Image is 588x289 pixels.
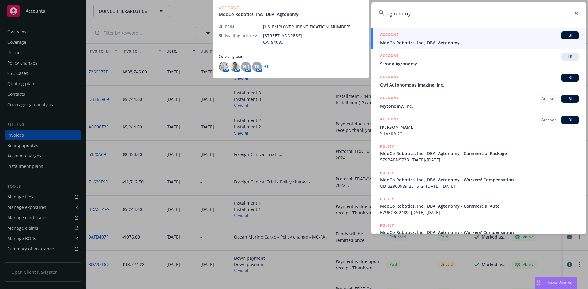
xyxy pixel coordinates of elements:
[380,61,579,67] span: Strong Agronomy
[541,117,556,123] span: Archived
[371,28,586,49] a: ACCOUNTBIMooCo Robotics, Inc., DBA: Agtonomy
[564,33,576,38] span: BI
[380,95,399,102] h5: ACCOUNT
[371,49,586,70] a: ACCOUNTTRStrong Agronomy
[371,140,586,166] a: POLICYMooCo Robotics, Inc., DBA: Agtonomy - Commercial Package57SBABN5738, [DATE]-[DATE]
[380,209,579,216] span: 57UECBC2489, [DATE]-[DATE]
[380,150,579,157] span: MooCo Robotics, Inc., DBA: Agtonomy - Commercial Package
[535,277,577,289] button: Nova Assist
[564,117,576,123] span: BI
[541,96,556,102] span: Archived
[380,103,579,109] span: Mytonomy, Inc.
[371,2,586,24] input: Search...
[371,113,586,140] a: ACCOUNTArchivedBI[PERSON_NAME]SILVERADO
[380,176,579,183] span: MooCo Robotics, Inc., DBA: Agtonomy - Workers' Compensation
[380,157,579,163] span: 57SBABN5738, [DATE]-[DATE]
[380,124,579,130] span: [PERSON_NAME]
[371,193,586,219] a: POLICYMooCo Robotics, Inc., DBA: Agtonomy - Commercial Auto57UECBC2489, [DATE]-[DATE]
[380,130,579,137] span: SILVERADO
[371,166,586,193] a: POLICYMooCo Robotics, Inc., DBA: Agtonomy - Workers' CompensationUB-B2863989-25-I5-G, [DATE]-[DATE]
[535,277,543,289] div: Drag to move
[380,53,399,60] h5: ACCOUNT
[380,229,579,235] span: MooCo Robotics, Inc., DBA: Agtonomy - Workers' Compensation
[371,91,586,113] a: ACCOUNTArchivedBIMytonomy, Inc.
[380,116,399,123] h5: ACCOUNT
[371,219,586,245] a: POLICYMooCo Robotics, Inc., DBA: Agtonomy - Workers' Compensation
[564,96,576,102] span: BI
[380,170,394,176] h5: POLICY
[380,196,394,202] h5: POLICY
[380,183,579,189] span: UB-B2863989-25-I5-G, [DATE]-[DATE]
[380,31,399,39] h5: ACCOUNT
[564,54,576,59] span: TR
[564,75,576,80] span: BI
[380,74,399,81] h5: ACCOUNT
[380,39,579,46] span: MooCo Robotics, Inc., DBA: Agtonomy
[380,222,394,228] h5: POLICY
[548,280,572,285] span: Nova Assist
[380,143,394,150] h5: POLICY
[380,203,579,209] span: MooCo Robotics, Inc., DBA: Agtonomy - Commercial Auto
[380,82,579,88] span: Owl Autonomous Imaging, Inc.
[371,70,586,91] a: ACCOUNTBIOwl Autonomous Imaging, Inc.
